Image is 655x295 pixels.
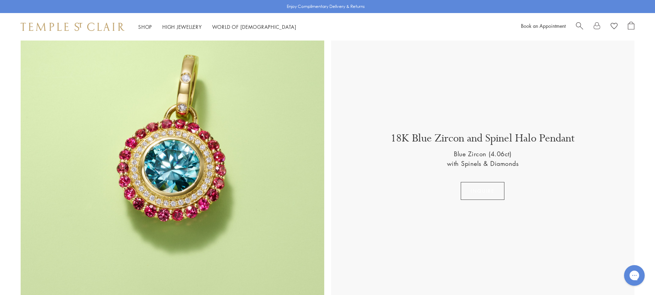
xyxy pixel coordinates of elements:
nav: Main navigation [138,23,296,31]
a: ShopShop [138,23,152,30]
p: Blue Zircon (4.06ct) [454,149,511,159]
a: View Wishlist [611,22,618,32]
p: Enjoy Complimentary Delivery & Returns [287,3,365,10]
a: High JewelleryHigh Jewellery [162,23,202,30]
iframe: Gorgias live chat messenger [621,263,648,288]
img: Temple St. Clair [21,23,124,31]
button: inquire [461,182,504,200]
a: Book an Appointment [521,22,566,29]
p: 18K Blue Zircon and Spinel Halo Pendant [391,131,575,149]
p: with Spinels & Diamonds [447,159,519,168]
a: World of [DEMOGRAPHIC_DATA]World of [DEMOGRAPHIC_DATA] [212,23,296,30]
a: Open Shopping Bag [628,22,634,32]
a: Search [576,22,583,32]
